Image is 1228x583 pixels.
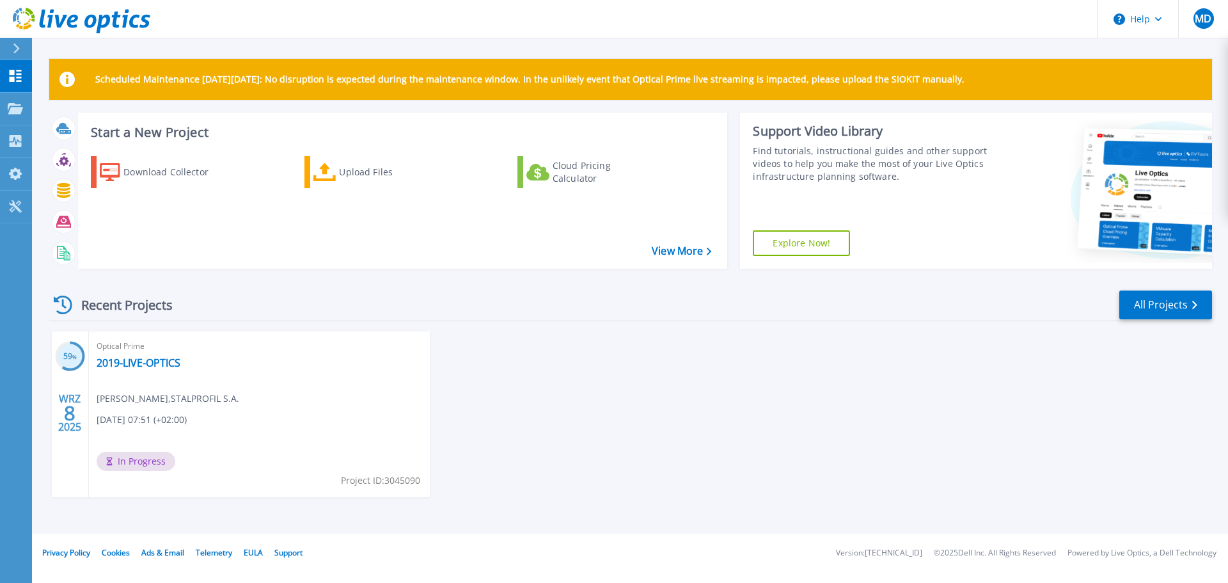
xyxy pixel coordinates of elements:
[934,549,1056,557] li: © 2025 Dell Inc. All Rights Reserved
[42,547,90,558] a: Privacy Policy
[652,245,711,257] a: View More
[339,159,441,185] div: Upload Files
[49,289,190,321] div: Recent Projects
[753,230,850,256] a: Explore Now!
[123,159,226,185] div: Download Collector
[196,547,232,558] a: Telemetry
[95,74,964,84] p: Scheduled Maintenance [DATE][DATE]: No disruption is expected during the maintenance window. In t...
[72,353,77,360] span: %
[274,547,303,558] a: Support
[304,156,447,188] a: Upload Files
[55,349,85,364] h3: 59
[102,547,130,558] a: Cookies
[64,408,75,419] span: 8
[141,547,184,558] a: Ads & Email
[97,392,239,406] span: [PERSON_NAME] , STALPROFIL S.A.
[97,339,422,353] span: Optical Prime
[58,390,82,436] div: WRZ 2025
[753,145,993,183] div: Find tutorials, instructional guides and other support videos to help you make the most of your L...
[97,413,187,427] span: [DATE] 07:51 (+02:00)
[1067,549,1216,557] li: Powered by Live Optics, a Dell Technology
[97,452,175,471] span: In Progress
[97,356,180,369] a: 2019-LIVE-OPTICS
[1195,13,1211,24] span: MD
[836,549,922,557] li: Version: [TECHNICAL_ID]
[1119,291,1212,319] a: All Projects
[341,474,420,488] span: Project ID: 3045090
[244,547,263,558] a: EULA
[91,156,233,188] a: Download Collector
[553,159,655,185] div: Cloud Pricing Calculator
[517,156,660,188] a: Cloud Pricing Calculator
[91,125,711,140] h3: Start a New Project
[753,123,993,140] div: Support Video Library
